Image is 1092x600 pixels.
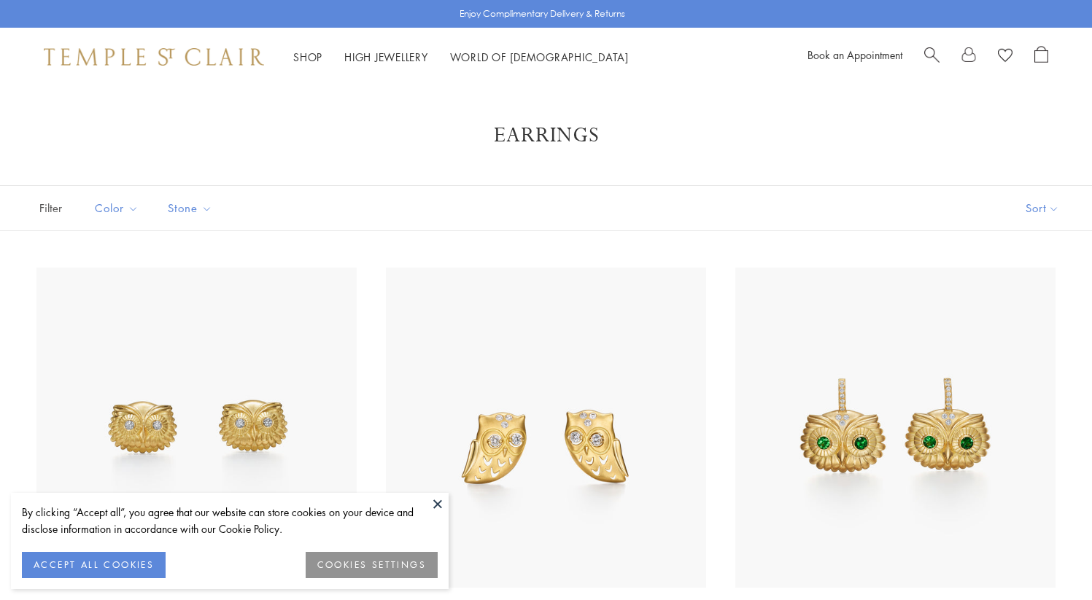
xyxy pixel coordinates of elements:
[460,7,625,21] p: Enjoy Complimentary Delivery & Returns
[36,268,357,588] img: 18K Athena Owl Post Earrings
[993,186,1092,230] button: Show sort by
[293,50,322,64] a: ShopShop
[306,552,438,578] button: COOKIES SETTINGS
[160,199,223,217] span: Stone
[998,46,1012,68] a: View Wishlist
[58,122,1034,149] h1: Earrings
[88,199,150,217] span: Color
[450,50,629,64] a: World of [DEMOGRAPHIC_DATA]World of [DEMOGRAPHIC_DATA]
[293,48,629,66] nav: Main navigation
[22,504,438,537] div: By clicking “Accept all”, you agree that our website can store cookies on your device and disclos...
[157,192,223,225] button: Stone
[1019,531,1077,585] iframe: Gorgias live chat messenger
[84,192,150,225] button: Color
[735,268,1056,588] img: E36186-OWLTG
[1034,46,1048,68] a: Open Shopping Bag
[924,46,940,68] a: Search
[44,48,264,66] img: Temple St. Clair
[808,47,902,62] a: Book an Appointment
[344,50,428,64] a: High JewelleryHigh Jewellery
[386,268,706,588] img: 18K Owlwood Post Earrings
[22,552,166,578] button: ACCEPT ALL COOKIES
